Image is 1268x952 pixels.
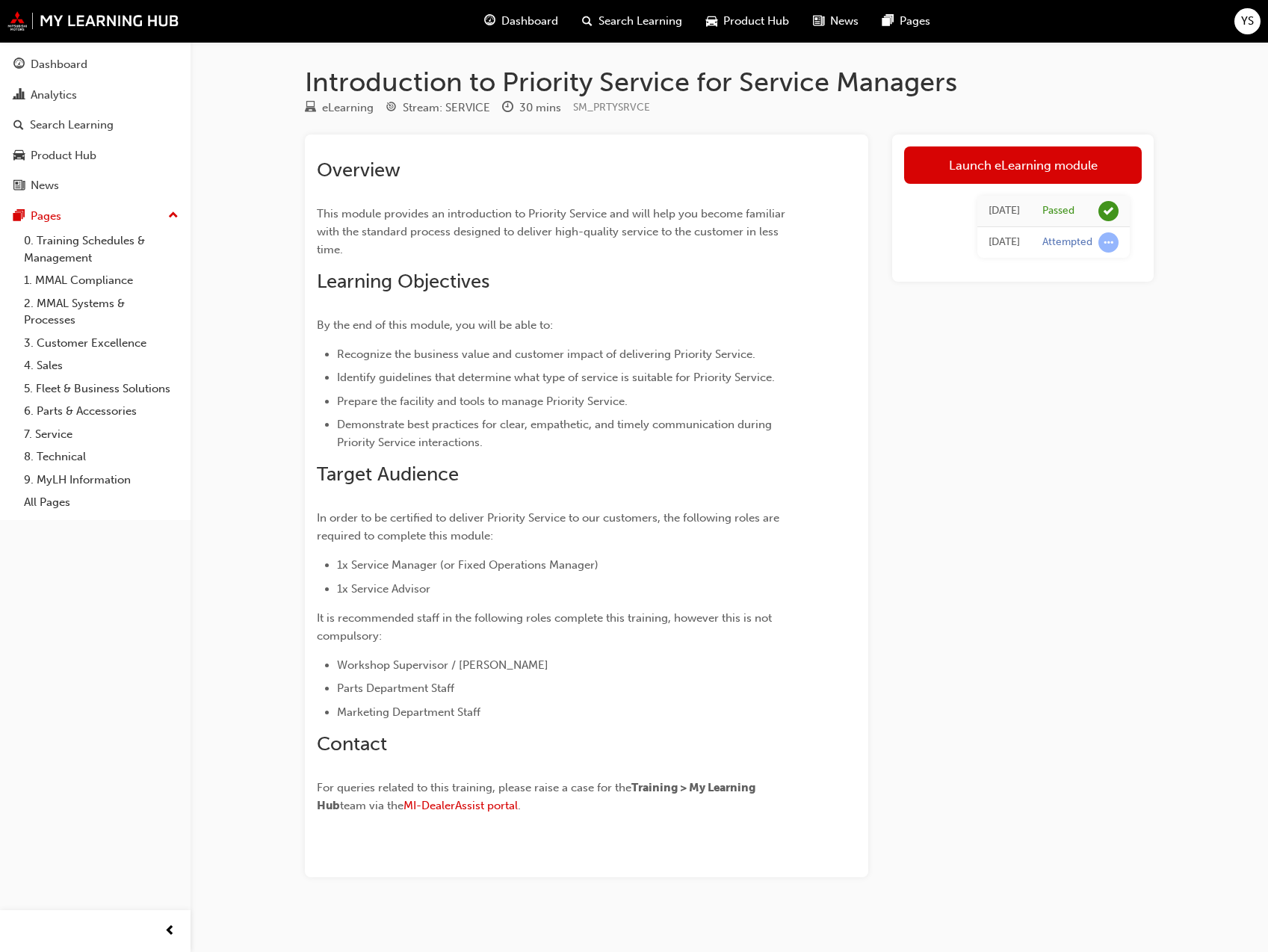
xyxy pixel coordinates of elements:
a: All Pages [18,491,185,514]
span: Contact [317,732,387,755]
a: 9. MyLH Information [18,469,185,492]
span: Parts Department Staff [337,681,454,695]
span: Prepare the facility and tools to manage Priority Service. [337,395,628,408]
a: 0. Training Schedules & Management [18,229,185,269]
span: pages-icon [13,210,25,223]
h1: Introduction to Priority Service for Service Managers [305,66,1154,99]
span: learningResourceType_ELEARNING-icon [305,102,316,115]
a: pages-iconPages [870,6,942,37]
span: Target Audience [317,463,459,486]
a: Search Learning [6,111,185,139]
div: News [31,177,59,194]
div: eLearning [322,99,374,117]
button: Pages [6,203,185,230]
span: pages-icon [882,12,894,31]
span: For queries related to this training, please raise a case for the [317,781,631,794]
span: guage-icon [13,58,25,72]
span: News [830,13,859,30]
span: guage-icon [484,12,495,31]
span: search-icon [13,119,24,132]
span: news-icon [13,179,25,193]
span: Dashboard [501,13,558,30]
button: YS [1234,8,1261,34]
a: Launch eLearning module [904,146,1142,184]
a: 8. Technical [18,445,185,469]
span: Pages [900,13,930,30]
a: Dashboard [6,51,185,78]
div: Type [305,99,374,117]
div: Pages [31,208,61,225]
a: news-iconNews [801,6,870,37]
span: learningRecordVerb_ATTEMPT-icon [1098,232,1119,253]
div: Duration [502,99,561,117]
a: Analytics [6,81,185,109]
span: team via the [340,799,403,812]
span: Learning resource code [573,101,650,114]
a: 3. Customer Excellence [18,332,185,355]
a: car-iconProduct Hub [694,6,801,37]
div: Stream: SERVICE [403,99,490,117]
div: Product Hub [31,147,96,164]
span: Recognize the business value and customer impact of delivering Priority Service. [337,347,755,361]
span: chart-icon [13,89,25,102]
div: Stream [386,99,490,117]
span: clock-icon [502,102,513,115]
div: Analytics [31,87,77,104]
a: News [6,172,185,200]
span: car-icon [13,149,25,163]
a: 4. Sales [18,354,185,377]
span: Overview [317,158,400,182]
span: Training > My Learning Hub [317,781,758,812]
a: Product Hub [6,142,185,170]
a: 7. Service [18,423,185,446]
span: 1x Service Advisor [337,582,430,596]
span: YS [1241,13,1254,30]
div: Wed Sep 24 2025 10:49:39 GMT+1000 (Australian Eastern Standard Time) [989,234,1020,251]
span: news-icon [813,12,824,31]
span: . [518,799,521,812]
div: Passed [1042,204,1074,218]
span: target-icon [386,102,397,115]
button: DashboardAnalyticsSearch LearningProduct HubNews [6,48,185,203]
span: learningRecordVerb_PASS-icon [1098,201,1119,221]
span: search-icon [582,12,593,31]
a: guage-iconDashboard [472,6,570,37]
span: Marketing Department Staff [337,705,480,719]
span: Search Learning [599,13,682,30]
div: Attempted [1042,235,1092,250]
span: Learning Objectives [317,270,489,293]
span: It is recommended staff in the following roles complete this training, however this is not compul... [317,611,775,643]
span: Workshop Supervisor / [PERSON_NAME] [337,658,548,672]
span: This module provides an introduction to Priority Service and will help you become familiar with t... [317,207,788,256]
span: car-icon [706,12,717,31]
a: 2. MMAL Systems & Processes [18,292,185,332]
a: search-iconSearch Learning [570,6,694,37]
a: 1. MMAL Compliance [18,269,185,292]
span: By the end of this module, you will be able to: [317,318,553,332]
span: Identify guidelines that determine what type of service is suitable for Priority Service. [337,371,775,384]
div: 30 mins [519,99,561,117]
span: In order to be certified to deliver Priority Service to our customers, the following roles are re... [317,511,782,543]
a: 5. Fleet & Business Solutions [18,377,185,401]
div: Dashboard [31,56,87,73]
span: Product Hub [723,13,789,30]
span: up-icon [168,206,179,226]
img: mmal [7,11,179,31]
span: 1x Service Manager (or Fixed Operations Manager) [337,558,599,572]
a: MI-DealerAssist portal [403,799,518,812]
span: Demonstrate best practices for clear, empathetic, and timely communication during Priority Servic... [337,418,775,449]
div: Search Learning [30,117,114,134]
div: Wed Sep 24 2025 11:33:49 GMT+1000 (Australian Eastern Standard Time) [989,203,1020,220]
span: prev-icon [164,922,176,941]
a: 6. Parts & Accessories [18,400,185,423]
